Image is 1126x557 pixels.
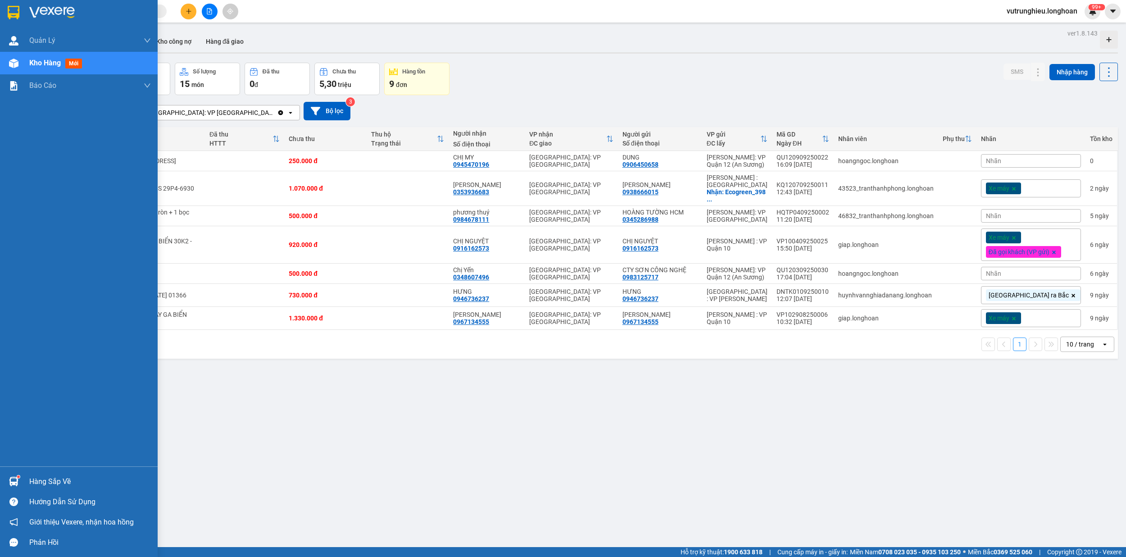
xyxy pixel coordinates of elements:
div: hoangngoc.longhoan [838,157,934,164]
button: Số lượng15món [175,63,240,95]
span: Đã gọi khách (VP gửi) [989,248,1049,256]
span: Hỗ trợ kỹ thuật: [681,547,763,557]
span: [GEOGRAPHIC_DATA] ra Bắc [989,291,1069,299]
div: Ghi chú [121,140,200,147]
div: 0946736237 [622,295,658,302]
span: đơn [396,81,407,88]
button: 1 [1013,338,1026,351]
div: 0983125717 [622,274,658,281]
div: 12:07 [DATE] [776,295,829,302]
div: ĐỨC QUANG [622,311,698,318]
span: Kho hàng [29,59,61,67]
div: Hướng dẫn sử dụng [29,495,151,509]
sup: 3 [346,97,355,106]
span: ⚪️ [963,550,966,554]
div: [PERSON_NAME] : VP Quận 10 [707,237,767,252]
div: DUNG [622,154,698,161]
div: 1.070.000 đ [289,185,362,192]
div: 1 XE MÁY 29BA 01366 [121,292,200,299]
sup: 1 [17,475,20,478]
div: [GEOGRAPHIC_DATA] : VP [PERSON_NAME] [707,288,767,302]
span: | [1039,547,1040,557]
div: Chị Yến [453,266,520,274]
div: 46832_tranthanhphong.longhoan [838,212,934,219]
div: CTY SƠN CÔNG NGHỆ [622,266,698,274]
div: Nhãn [981,135,1081,142]
div: CHỊ MY [453,154,520,161]
div: 0353936683 [453,188,489,196]
div: [GEOGRAPHIC_DATA]: VP [GEOGRAPHIC_DATA] [529,209,613,223]
span: Nhãn [986,212,1001,219]
div: 0967134555 [453,318,489,325]
span: mới [65,59,82,68]
input: Selected Hà Nội: VP Quận Thanh Xuân. [276,108,277,117]
sup: 283 [1088,4,1105,10]
div: [GEOGRAPHIC_DATA]: VP [GEOGRAPHIC_DATA] [529,266,613,281]
span: down [144,37,151,44]
span: down [144,82,151,89]
div: 0906450658 [622,161,658,168]
div: Hàng sắp về [29,475,151,489]
div: Đoàn Thu Trang [622,181,698,188]
img: warehouse-icon [9,59,18,68]
span: ngày [1095,212,1109,219]
div: 5 [1090,212,1112,219]
button: Hàng đã giao [199,31,251,52]
div: 9 [1090,292,1112,299]
div: 0945470196 [453,161,489,168]
div: VP102908250006 [776,311,829,318]
div: 730.000 đ [289,292,362,299]
div: Mã GD [776,131,822,138]
div: ver 1.8.143 [1067,28,1098,38]
div: 11:20 [DATE] [776,216,829,223]
div: 10:32 [DATE] [776,318,829,325]
div: 2 [1090,185,1112,192]
div: Người nhận [453,130,520,137]
div: Số lượng [193,68,216,75]
div: [GEOGRAPHIC_DATA]: VP [GEOGRAPHIC_DATA] [529,237,613,252]
span: copyright [1076,549,1082,555]
div: Nhân viên [838,135,934,142]
span: Xe máy [989,314,1009,322]
div: Đã thu [263,68,279,75]
div: VP nhận [529,131,606,138]
div: Trạng thái [371,140,437,147]
div: 0 [1090,157,1112,164]
div: 0916162573 [453,245,489,252]
img: warehouse-icon [9,36,18,46]
th: Toggle SortBy [525,127,617,151]
img: icon-new-feature [1089,7,1097,15]
div: 2 kiện bọc PE 2m5 [121,157,200,164]
span: Xe máy [989,233,1009,242]
img: solution-icon [9,81,18,91]
th: Toggle SortBy [938,127,976,151]
div: Số điện thoại [622,140,698,147]
button: aim [222,4,238,19]
div: HOÀNG TƯỜNG HCM [622,209,698,216]
svg: open [1101,341,1108,348]
span: | [769,547,771,557]
span: ngày [1095,241,1109,248]
div: 16:09 [DATE] [776,161,829,168]
button: SMS [1003,64,1031,80]
button: Đã thu0đ [245,63,310,95]
button: file-add [202,4,218,19]
div: 12:43 [DATE] [776,188,829,196]
span: 0 [250,78,254,89]
div: giap.longhoan [838,241,934,248]
div: 920.000 đ [289,241,362,248]
div: [PERSON_NAME]: VP Quận 12 (An Sương) [707,266,767,281]
div: [GEOGRAPHIC_DATA]: VP [GEOGRAPHIC_DATA] [529,154,613,168]
div: 9 [1090,315,1112,322]
div: QU120909250022 [776,154,829,161]
span: ngày [1095,315,1109,322]
div: HQTP0409250002 [776,209,829,216]
div: [PERSON_NAME] : VP Quận 10 [707,311,767,325]
div: ĐC giao [529,140,606,147]
span: Miền Bắc [968,547,1032,557]
span: question-circle [9,498,18,506]
div: [PERSON_NAME]: VP [GEOGRAPHIC_DATA] [707,209,767,223]
span: file-add [206,8,213,14]
span: ngày [1095,185,1109,192]
div: 4 xô sơn 20l [121,270,200,277]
